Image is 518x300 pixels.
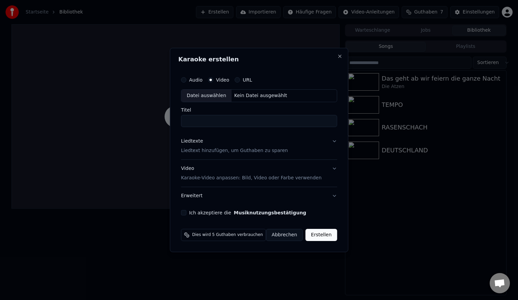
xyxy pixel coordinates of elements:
[243,78,252,82] label: URL
[181,187,337,205] button: Erweitert
[181,90,232,102] div: Datei auswählen
[181,108,337,112] label: Titel
[189,210,306,215] label: Ich akzeptiere die
[306,229,337,241] button: Erstellen
[234,210,306,215] button: Ich akzeptiere die
[192,232,263,238] span: Dies wird 5 Guthaben verbrauchen
[181,132,337,159] button: LiedtexteLiedtext hinzufügen, um Guthaben zu sparen
[181,147,288,154] p: Liedtext hinzufügen, um Guthaben zu sparen
[232,92,290,99] div: Kein Datei ausgewählt
[266,229,303,241] button: Abbrechen
[189,78,203,82] label: Audio
[181,138,203,145] div: Liedtexte
[178,56,340,62] h2: Karaoke erstellen
[181,160,337,187] button: VideoKaraoke-Video anpassen: Bild, Video oder Farbe verwenden
[181,175,322,181] p: Karaoke-Video anpassen: Bild, Video oder Farbe verwenden
[216,78,229,82] label: Video
[181,165,322,181] div: Video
